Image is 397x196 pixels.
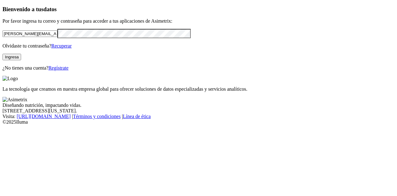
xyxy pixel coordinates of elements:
[2,108,395,114] div: [STREET_ADDRESS][US_STATE].
[73,114,121,119] a: Términos y condiciones
[2,114,395,119] div: Visita : | |
[2,103,395,108] div: Diseñando nutrición, impactando vidas.
[2,97,27,103] img: Asimetrix
[2,54,21,60] button: Ingresa
[2,6,395,13] h3: Bienvenido a tus
[51,43,72,48] a: Recuperar
[123,114,151,119] a: Línea de ética
[2,43,395,49] p: Olvidaste tu contraseña?
[2,30,57,37] input: Tu correo
[2,76,18,81] img: Logo
[2,65,395,71] p: ¿No tienes una cuenta?
[17,114,71,119] a: [URL][DOMAIN_NAME]
[43,6,57,12] span: datos
[2,86,395,92] p: La tecnología que creamos en nuestra empresa global para ofrecer soluciones de datos especializad...
[48,65,69,71] a: Regístrate
[2,119,395,125] div: © 2025 Iluma
[2,18,395,24] p: Por favor ingresa tu correo y contraseña para acceder a tus aplicaciones de Asimetrix:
